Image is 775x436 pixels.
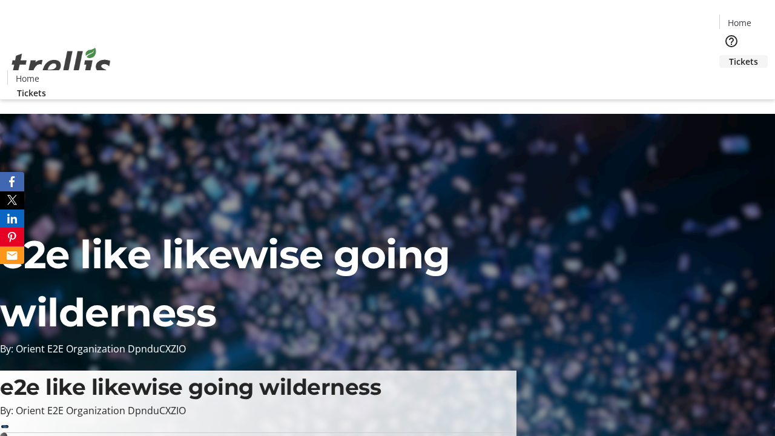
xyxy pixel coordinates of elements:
[7,87,56,99] a: Tickets
[719,29,744,53] button: Help
[7,35,115,95] img: Orient E2E Organization DpnduCXZIO's Logo
[719,55,768,68] a: Tickets
[16,72,39,85] span: Home
[729,55,758,68] span: Tickets
[719,68,744,92] button: Cart
[720,16,759,29] a: Home
[728,16,751,29] span: Home
[8,72,47,85] a: Home
[17,87,46,99] span: Tickets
